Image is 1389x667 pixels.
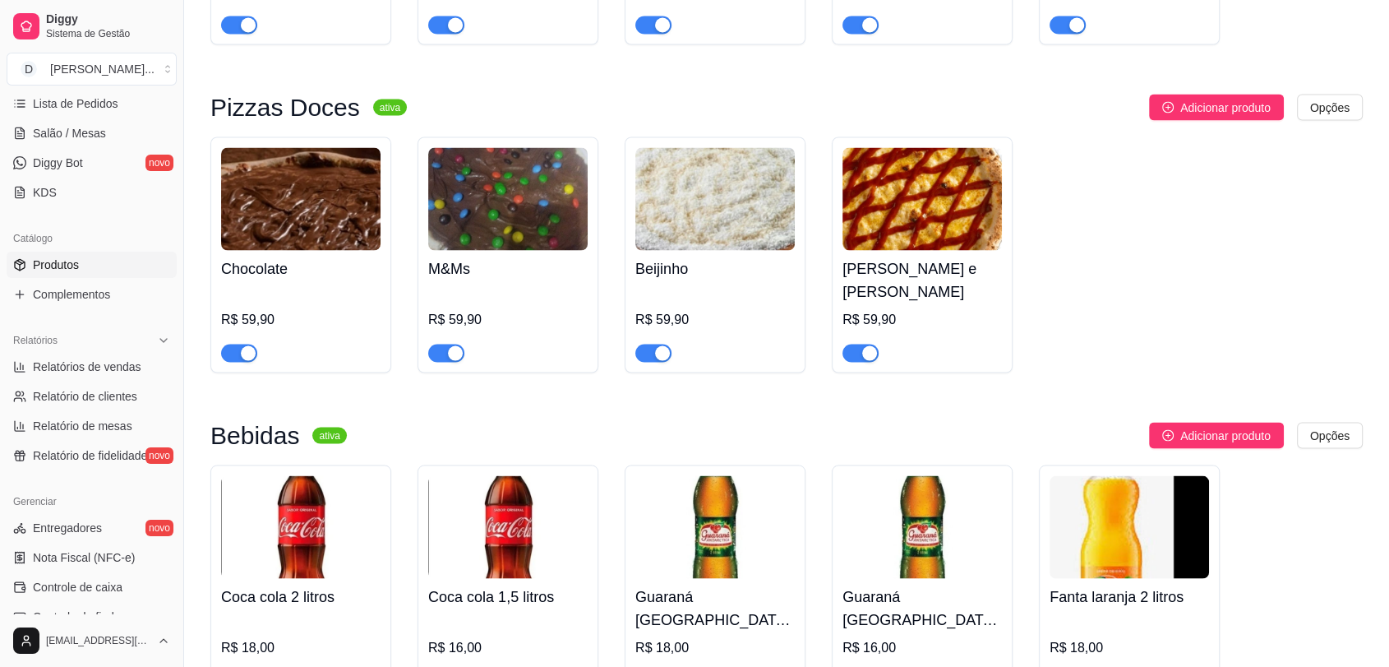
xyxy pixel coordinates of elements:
[1050,637,1209,657] div: R$ 18,00
[842,147,1002,250] img: product-image
[1050,585,1209,608] h4: Fanta laranja 2 litros
[7,281,177,308] a: Complementos
[33,286,110,303] span: Complementos
[7,7,177,46] a: DiggySistema de Gestão
[635,257,795,280] h4: Beijinho
[7,604,177,630] a: Controle de fiado
[33,549,135,566] span: Nota Fiscal (NFC-e)
[7,574,177,600] a: Controle de caixa
[221,585,381,608] h4: Coca cola 2 litros
[21,61,37,77] span: D
[210,425,299,445] h3: Bebidas
[33,579,122,595] span: Controle de caixa
[221,637,381,657] div: R$ 18,00
[221,257,381,280] h4: Chocolate
[7,179,177,206] a: KDS
[428,585,588,608] h4: Coca cola 1,5 litros
[33,125,106,141] span: Salão / Mesas
[428,637,588,657] div: R$ 16,00
[1162,101,1174,113] span: plus-circle
[635,309,795,329] div: R$ 59,90
[33,418,132,434] span: Relatório de mesas
[7,544,177,571] a: Nota Fiscal (NFC-e)
[842,585,1002,631] h4: Guaraná [GEOGRAPHIC_DATA] 1,5 litros
[7,225,177,252] div: Catálogo
[33,447,147,464] span: Relatório de fidelidade
[33,609,121,625] span: Controle de fiado
[46,634,150,647] span: [EMAIL_ADDRESS][DOMAIN_NAME]
[635,475,795,578] img: product-image
[46,12,170,27] span: Diggy
[428,257,588,280] h4: M&Ms
[635,585,795,631] h4: Guaraná [GEOGRAPHIC_DATA] 2 litros
[33,155,83,171] span: Diggy Bot
[7,90,177,117] a: Lista de Pedidos
[46,27,170,40] span: Sistema de Gestão
[842,257,1002,303] h4: [PERSON_NAME] e [PERSON_NAME]
[221,147,381,250] img: product-image
[221,475,381,578] img: product-image
[33,388,137,405] span: Relatório de clientes
[13,334,58,347] span: Relatórios
[842,637,1002,657] div: R$ 16,00
[7,442,177,469] a: Relatório de fidelidadenovo
[1162,429,1174,441] span: plus-circle
[7,383,177,410] a: Relatório de clientes
[1149,94,1284,120] button: Adicionar produto
[50,61,155,77] div: [PERSON_NAME] ...
[842,475,1002,578] img: product-image
[33,520,102,536] span: Entregadores
[635,637,795,657] div: R$ 18,00
[635,147,795,250] img: product-image
[33,95,118,112] span: Lista de Pedidos
[428,475,588,578] img: product-image
[7,621,177,660] button: [EMAIL_ADDRESS][DOMAIN_NAME]
[7,150,177,176] a: Diggy Botnovo
[842,309,1002,329] div: R$ 59,90
[1297,422,1363,448] button: Opções
[312,427,346,443] sup: ativa
[7,252,177,278] a: Produtos
[1297,94,1363,120] button: Opções
[1180,98,1271,116] span: Adicionar produto
[7,413,177,439] a: Relatório de mesas
[1050,475,1209,578] img: product-image
[7,489,177,515] div: Gerenciar
[33,359,141,375] span: Relatórios de vendas
[428,147,588,250] img: product-image
[221,309,381,329] div: R$ 59,90
[1310,98,1350,116] span: Opções
[7,354,177,380] a: Relatórios de vendas
[1310,426,1350,444] span: Opções
[428,309,588,329] div: R$ 59,90
[7,53,177,86] button: Select a team
[33,257,79,273] span: Produtos
[1180,426,1271,444] span: Adicionar produto
[7,120,177,146] a: Salão / Mesas
[7,515,177,541] a: Entregadoresnovo
[373,99,407,115] sup: ativa
[210,97,360,117] h3: Pizzas Doces
[1149,422,1284,448] button: Adicionar produto
[33,184,57,201] span: KDS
